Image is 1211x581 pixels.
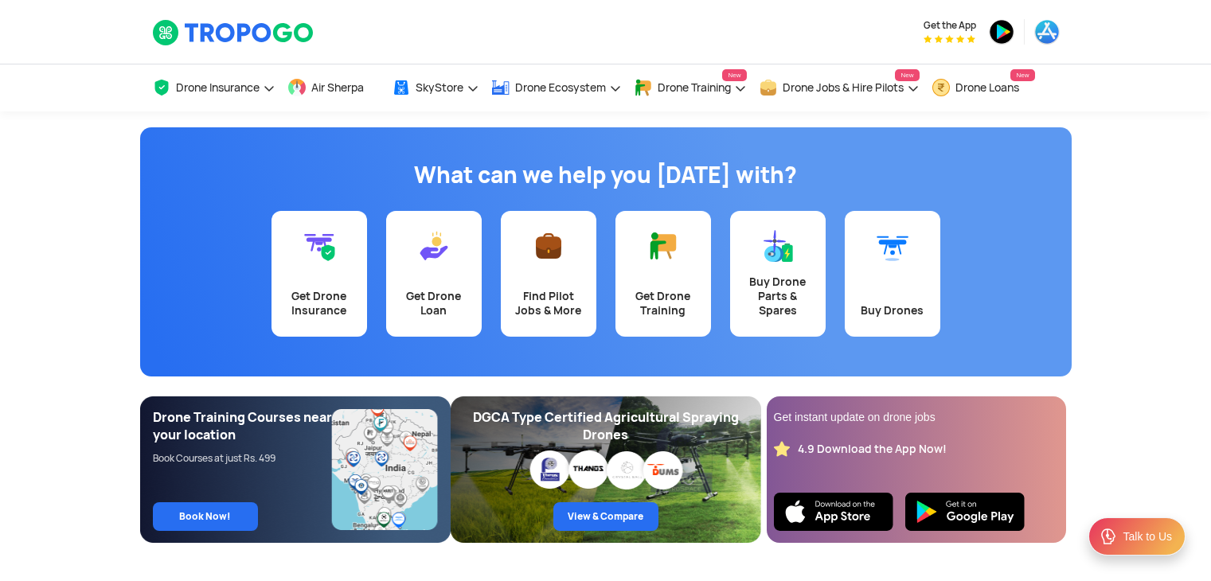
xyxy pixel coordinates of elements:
div: Drone Training Courses near your location [153,409,333,444]
div: Get Drone Loan [396,289,472,318]
span: Drone Ecosystem [515,81,606,94]
div: Buy Drone Parts & Spares [740,275,816,318]
a: Buy Drone Parts & Spares [730,211,826,337]
a: Book Now! [153,502,258,531]
div: Find Pilot Jobs & More [510,289,587,318]
span: Drone Loans [955,81,1019,94]
a: Drone Ecosystem [491,64,622,111]
img: Buy Drones [877,230,908,262]
div: Book Courses at just Rs. 499 [153,452,333,465]
a: Get Drone Insurance [271,211,367,337]
div: 4.9 Download the App Now! [798,442,947,457]
img: Find Pilot Jobs & More [533,230,564,262]
img: Ios [774,493,893,531]
img: Get Drone Training [647,230,679,262]
img: Buy Drone Parts & Spares [762,230,794,262]
a: Drone TrainingNew [634,64,747,111]
div: Talk to Us [1123,528,1172,544]
a: Drone Insurance [152,64,275,111]
img: playstore [989,19,1014,45]
div: Buy Drones [854,303,931,318]
a: Drone Jobs & Hire PilotsNew [759,64,920,111]
img: appstore [1034,19,1060,45]
img: ic_Support.svg [1099,527,1118,546]
div: Get instant update on drone jobs [774,409,1059,425]
span: Drone Training [658,81,731,94]
img: star_rating [774,441,790,457]
div: DGCA Type Certified Agricultural Spraying Drones [463,409,748,444]
div: Get Drone Insurance [281,289,357,318]
a: Air Sherpa [287,64,380,111]
span: Drone Insurance [176,81,260,94]
span: New [722,69,746,81]
span: New [1010,69,1034,81]
a: Get Drone Training [615,211,711,337]
img: Get Drone Insurance [303,230,335,262]
span: Get the App [924,19,976,32]
span: New [895,69,919,81]
img: Playstore [905,493,1025,531]
a: Find Pilot Jobs & More [501,211,596,337]
a: Get Drone Loan [386,211,482,337]
div: Get Drone Training [625,289,701,318]
img: App Raking [924,35,975,43]
a: Buy Drones [845,211,940,337]
a: SkyStore [392,64,479,111]
img: Get Drone Loan [418,230,450,262]
span: Drone Jobs & Hire Pilots [783,81,904,94]
a: View & Compare [553,502,658,531]
span: Air Sherpa [311,81,364,94]
span: SkyStore [416,81,463,94]
a: Drone LoansNew [932,64,1035,111]
h1: What can we help you [DATE] with? [152,159,1060,191]
img: TropoGo Logo [152,19,315,46]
